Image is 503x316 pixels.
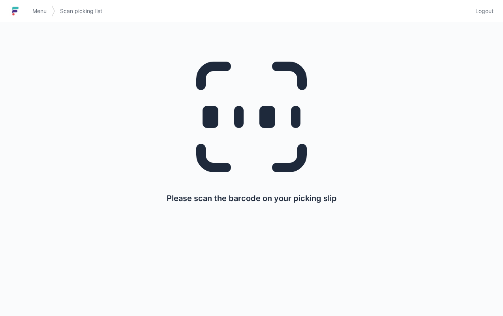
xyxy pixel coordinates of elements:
span: Logout [475,7,494,15]
a: Logout [471,4,494,18]
img: logo-small.jpg [9,5,21,17]
p: Please scan the barcode on your picking slip [167,193,337,204]
span: Scan picking list [60,7,102,15]
img: svg> [51,2,55,21]
a: Scan picking list [55,4,107,18]
span: Menu [32,7,47,15]
a: Menu [28,4,51,18]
